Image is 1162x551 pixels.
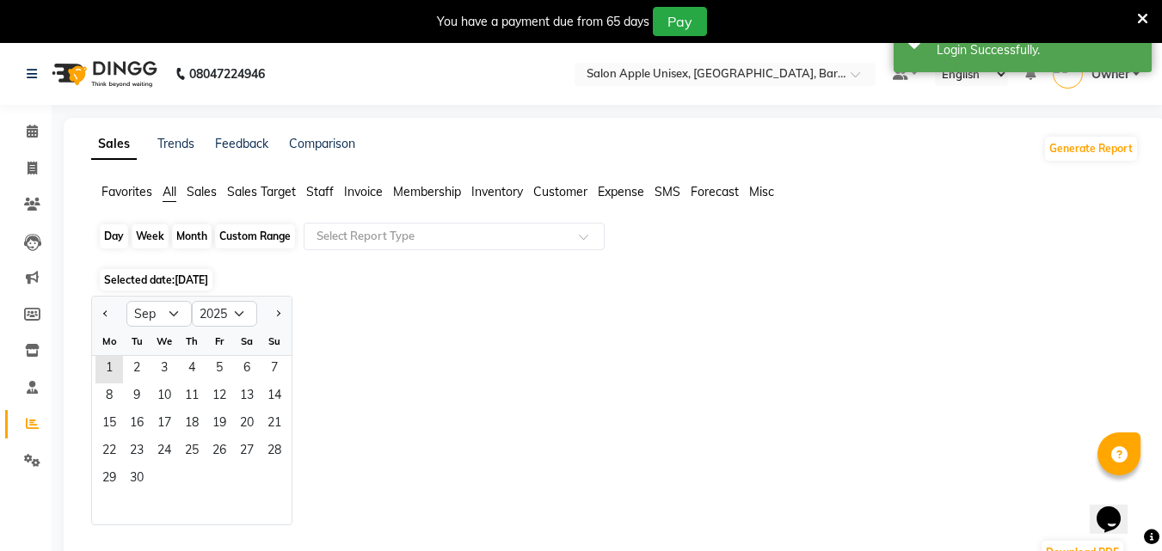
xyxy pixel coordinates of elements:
[100,269,212,291] span: Selected date:
[95,438,123,466] div: Monday, September 22, 2025
[95,438,123,466] span: 22
[151,383,178,411] span: 10
[123,328,151,355] div: Tu
[151,411,178,438] div: Wednesday, September 17, 2025
[95,356,123,383] div: Monday, September 1, 2025
[123,411,151,438] span: 16
[233,328,261,355] div: Sa
[126,301,192,327] select: Select month
[178,383,206,411] div: Thursday, September 11, 2025
[123,411,151,438] div: Tuesday, September 16, 2025
[189,50,265,98] b: 08047224946
[178,438,206,466] span: 25
[123,383,151,411] div: Tuesday, September 9, 2025
[178,328,206,355] div: Th
[123,466,151,493] div: Tuesday, September 30, 2025
[393,184,461,199] span: Membership
[233,356,261,383] div: Saturday, September 6, 2025
[95,356,123,383] span: 1
[178,411,206,438] span: 18
[206,438,233,466] span: 26
[233,356,261,383] span: 6
[178,438,206,466] div: Thursday, September 25, 2025
[937,41,1139,59] div: Login Successfully.
[151,356,178,383] span: 3
[123,356,151,383] span: 2
[261,383,288,411] span: 14
[101,184,152,199] span: Favorites
[206,356,233,383] div: Friday, September 5, 2025
[261,438,288,466] div: Sunday, September 28, 2025
[261,328,288,355] div: Su
[151,411,178,438] span: 17
[233,411,261,438] div: Saturday, September 20, 2025
[132,224,169,248] div: Week
[99,300,113,328] button: Previous month
[289,136,355,151] a: Comparison
[151,383,178,411] div: Wednesday, September 10, 2025
[178,383,206,411] span: 11
[175,273,208,286] span: [DATE]
[187,184,217,199] span: Sales
[157,136,194,151] a: Trends
[206,356,233,383] span: 5
[437,13,649,31] div: You have a payment due from 65 days
[233,438,261,466] span: 27
[100,224,128,248] div: Day
[471,184,523,199] span: Inventory
[261,356,288,383] div: Sunday, September 7, 2025
[1045,137,1137,161] button: Generate Report
[95,328,123,355] div: Mo
[691,184,739,199] span: Forecast
[95,411,123,438] span: 15
[151,328,178,355] div: We
[749,184,774,199] span: Misc
[206,328,233,355] div: Fr
[206,411,233,438] span: 19
[233,438,261,466] div: Saturday, September 27, 2025
[123,383,151,411] span: 9
[233,383,261,411] div: Saturday, September 13, 2025
[151,438,178,466] span: 24
[91,129,137,160] a: Sales
[95,466,123,493] span: 29
[206,411,233,438] div: Friday, September 19, 2025
[261,383,288,411] div: Sunday, September 14, 2025
[206,438,233,466] div: Friday, September 26, 2025
[261,411,288,438] span: 21
[1053,58,1083,89] img: Owner
[206,383,233,411] span: 12
[95,466,123,493] div: Monday, September 29, 2025
[655,184,680,199] span: SMS
[271,300,285,328] button: Next month
[598,184,644,199] span: Expense
[123,438,151,466] div: Tuesday, September 23, 2025
[151,356,178,383] div: Wednesday, September 3, 2025
[95,383,123,411] div: Monday, September 8, 2025
[653,7,707,36] button: Pay
[95,411,123,438] div: Monday, September 15, 2025
[123,438,151,466] span: 23
[1091,65,1129,83] span: Owner
[178,411,206,438] div: Thursday, September 18, 2025
[95,383,123,411] span: 8
[233,383,261,411] span: 13
[172,224,212,248] div: Month
[215,224,295,248] div: Custom Range
[123,356,151,383] div: Tuesday, September 2, 2025
[1090,482,1145,534] iframe: chat widget
[227,184,296,199] span: Sales Target
[44,50,162,98] img: logo
[261,356,288,383] span: 7
[533,184,587,199] span: Customer
[215,136,268,151] a: Feedback
[344,184,383,199] span: Invoice
[123,466,151,493] span: 30
[178,356,206,383] span: 4
[261,438,288,466] span: 28
[192,301,257,327] select: Select year
[163,184,176,199] span: All
[306,184,334,199] span: Staff
[151,438,178,466] div: Wednesday, September 24, 2025
[206,383,233,411] div: Friday, September 12, 2025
